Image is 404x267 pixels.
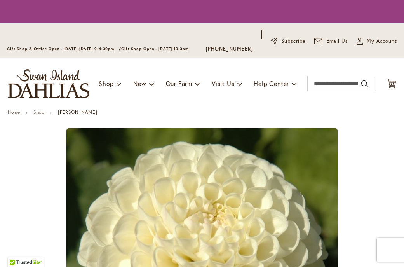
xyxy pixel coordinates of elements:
span: Email Us [326,37,348,45]
iframe: Launch Accessibility Center [6,239,28,261]
span: Visit Us [212,79,234,87]
a: Shop [33,109,44,115]
a: Email Us [314,37,348,45]
a: [PHONE_NUMBER] [206,45,253,53]
strong: [PERSON_NAME] [58,109,97,115]
a: Subscribe [270,37,306,45]
a: Home [8,109,20,115]
span: New [133,79,146,87]
span: My Account [367,37,397,45]
span: Shop [99,79,114,87]
a: store logo [8,69,89,98]
span: Our Farm [166,79,192,87]
span: Subscribe [281,37,306,45]
button: My Account [357,37,397,45]
span: Gift Shop Open - [DATE] 10-3pm [121,46,189,51]
span: Gift Shop & Office Open - [DATE]-[DATE] 9-4:30pm / [7,46,121,51]
span: Help Center [254,79,289,87]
